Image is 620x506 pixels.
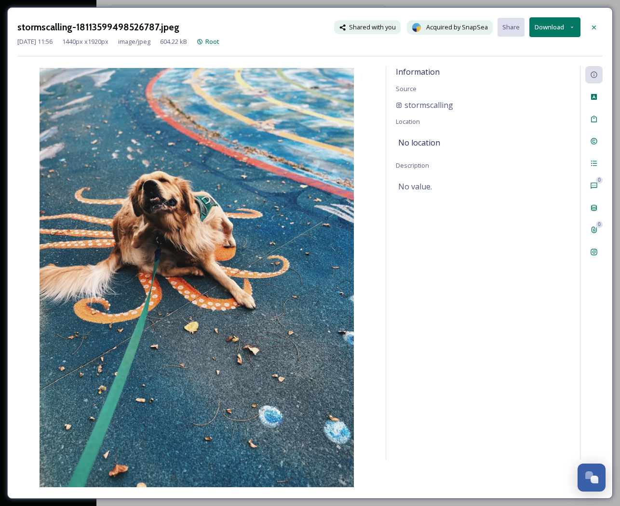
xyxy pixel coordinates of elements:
span: 1440 px x 1920 px [62,37,108,46]
span: Root [205,37,219,46]
span: Shared with you [349,23,396,32]
button: Open Chat [578,464,606,492]
span: Acquired by SnapSea [426,23,488,32]
span: Location [396,117,420,126]
span: No value. [398,181,432,192]
span: Source [396,84,417,93]
img: snapsea-logo.png [412,23,421,32]
img: stormscalling-18113599498526787.jpeg [17,68,376,487]
span: 604.22 kB [160,37,187,46]
a: stormscalling [396,99,453,111]
div: 0 [596,177,603,184]
span: image/jpeg [118,37,150,46]
div: 0 [596,221,603,228]
span: stormscalling [404,99,453,111]
button: Share [498,18,525,37]
span: No location [398,137,440,148]
h3: stormscalling-18113599498526787.jpeg [17,20,179,34]
span: [DATE] 11:56 [17,37,53,46]
button: Download [529,17,580,37]
span: Description [396,161,429,170]
span: Information [396,67,440,77]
